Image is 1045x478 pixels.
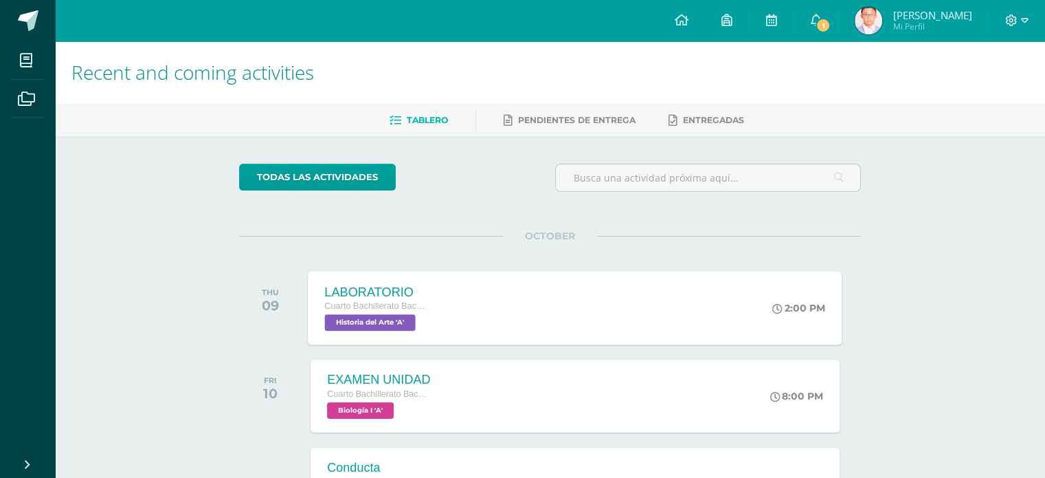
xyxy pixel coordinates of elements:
[390,109,448,131] a: Tablero
[518,115,636,125] span: Pendientes de entrega
[407,115,448,125] span: Tablero
[556,164,860,191] input: Busca una actividad próxima aquí...
[855,7,882,34] img: 5895d0155528803d831cf451b55b8c09.png
[263,385,278,402] div: 10
[683,115,744,125] span: Entregadas
[262,287,279,297] div: THU
[892,8,971,22] span: [PERSON_NAME]
[71,59,314,85] span: Recent and coming activities
[325,285,429,299] div: LABORATORIO
[327,373,430,387] div: EXAMEN UNIDAD
[325,314,416,331] span: Historia del Arte 'A'
[262,297,279,314] div: 09
[263,376,278,385] div: FRI
[327,402,394,419] span: Biología I 'A'
[327,389,430,399] span: Cuarto Bachillerato Bachillerato en CCLL con Orientación en Diseño Gráfico
[239,164,396,191] a: todas las Actividades
[668,109,744,131] a: Entregadas
[504,109,636,131] a: Pendientes de entrega
[816,18,831,33] span: 1
[325,301,429,311] span: Cuarto Bachillerato Bachillerato en CCLL con Orientación en Diseño Gráfico
[503,230,597,242] span: OCTOBER
[892,21,971,32] span: Mi Perfil
[773,302,826,314] div: 2:00 PM
[327,461,468,475] div: Conducta
[770,390,823,402] div: 8:00 PM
